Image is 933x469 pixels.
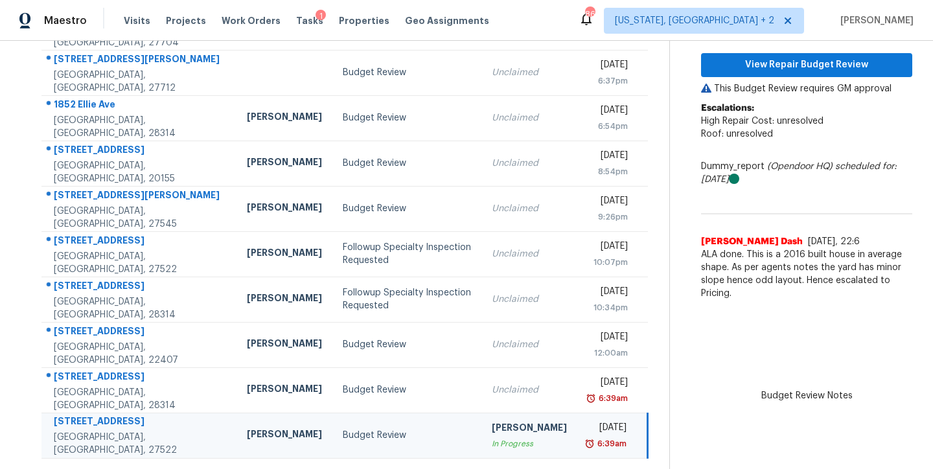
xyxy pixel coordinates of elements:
div: Unclaimed [492,383,567,396]
div: 1 [316,10,326,23]
div: Unclaimed [492,293,567,306]
span: Geo Assignments [405,14,489,27]
div: [PERSON_NAME] [247,292,322,308]
span: High Repair Cost: unresolved [701,117,824,126]
div: Unclaimed [492,157,567,170]
span: [DATE], 22:6 [808,237,860,246]
div: 86 [585,8,594,21]
div: [DATE] [588,58,628,74]
div: 6:37pm [588,74,628,87]
div: [STREET_ADDRESS][PERSON_NAME] [54,52,226,69]
div: [STREET_ADDRESS] [54,143,226,159]
div: 6:39am [596,392,628,405]
p: This Budget Review requires GM approval [701,82,912,95]
div: [DATE] [588,194,628,211]
div: [DATE] [588,421,627,437]
div: Budget Review [343,202,471,215]
div: [GEOGRAPHIC_DATA], [GEOGRAPHIC_DATA], 27545 [54,205,226,231]
div: [STREET_ADDRESS] [54,370,226,386]
span: ALA done. This is a 2016 built house in average shape. As per agents notes the yard has minor slo... [701,248,912,300]
div: [GEOGRAPHIC_DATA], [GEOGRAPHIC_DATA], 27712 [54,69,226,95]
img: Overdue Alarm Icon [584,437,595,450]
div: [PERSON_NAME] [247,246,322,262]
div: [GEOGRAPHIC_DATA], [GEOGRAPHIC_DATA], 27522 [54,431,226,457]
div: [PERSON_NAME] [247,337,322,353]
div: 9:26pm [588,211,628,223]
div: Unclaimed [492,111,567,124]
div: Followup Specialty Inspection Requested [343,241,471,267]
div: [PERSON_NAME] [247,155,322,172]
div: Unclaimed [492,66,567,79]
span: Work Orders [222,14,281,27]
div: Budget Review [343,338,471,351]
span: Roof: unresolved [701,130,773,139]
div: [GEOGRAPHIC_DATA], [GEOGRAPHIC_DATA], 27522 [54,250,226,276]
div: Budget Review [343,157,471,170]
div: Budget Review [343,66,471,79]
div: [GEOGRAPHIC_DATA], [GEOGRAPHIC_DATA], 20155 [54,159,226,185]
span: Budget Review Notes [754,389,860,402]
span: Tasks [296,16,323,25]
div: [GEOGRAPHIC_DATA], [GEOGRAPHIC_DATA], 28314 [54,386,226,412]
span: Projects [166,14,206,27]
div: [PERSON_NAME] [247,428,322,444]
div: [DATE] [588,149,628,165]
i: scheduled for: [DATE] [701,162,897,184]
div: Followup Specialty Inspection Requested [343,286,471,312]
div: [DATE] [588,240,628,256]
button: View Repair Budget Review [701,53,912,77]
div: Unclaimed [492,247,567,260]
div: 12:00am [588,347,628,360]
div: [DATE] [588,285,628,301]
div: In Progress [492,437,567,450]
div: [DATE] [588,376,628,392]
div: Unclaimed [492,202,567,215]
span: [US_STATE], [GEOGRAPHIC_DATA] + 2 [615,14,774,27]
div: Budget Review [343,429,471,442]
div: Unclaimed [492,338,567,351]
div: [STREET_ADDRESS] [54,415,226,431]
div: [PERSON_NAME] [247,201,322,217]
span: Maestro [44,14,87,27]
span: Properties [339,14,389,27]
span: View Repair Budget Review [711,57,902,73]
div: 10:07pm [588,256,628,269]
div: 6:54pm [588,120,628,133]
div: [STREET_ADDRESS] [54,279,226,295]
span: Visits [124,14,150,27]
i: (Opendoor HQ) [767,162,833,171]
img: Overdue Alarm Icon [586,392,596,405]
div: [DATE] [588,104,628,120]
span: [PERSON_NAME] Dash [701,235,803,248]
div: [PERSON_NAME] [247,110,322,126]
div: [GEOGRAPHIC_DATA], [GEOGRAPHIC_DATA], 28314 [54,295,226,321]
div: 8:54pm [588,165,628,178]
div: [DATE] [588,330,628,347]
div: [STREET_ADDRESS] [54,325,226,341]
span: [PERSON_NAME] [835,14,914,27]
div: [STREET_ADDRESS][PERSON_NAME] [54,189,226,205]
div: Dummy_report [701,160,912,186]
div: [PERSON_NAME] [492,421,567,437]
div: Budget Review [343,383,471,396]
div: [STREET_ADDRESS] [54,234,226,250]
div: Budget Review [343,111,471,124]
b: Escalations: [701,104,754,113]
div: 10:34pm [588,301,628,314]
div: [GEOGRAPHIC_DATA], [GEOGRAPHIC_DATA], 22407 [54,341,226,367]
div: 6:39am [595,437,627,450]
div: [PERSON_NAME] [247,382,322,398]
div: [GEOGRAPHIC_DATA], [GEOGRAPHIC_DATA], 28314 [54,114,226,140]
div: 1852 Ellie Ave [54,98,226,114]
